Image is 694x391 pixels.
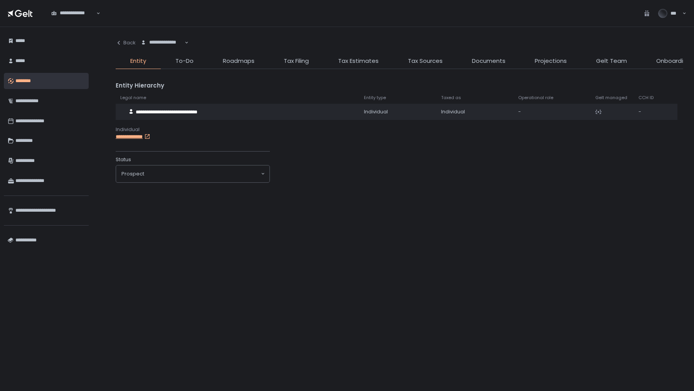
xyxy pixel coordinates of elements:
[223,57,254,66] span: Roadmaps
[130,57,146,66] span: Entity
[518,95,553,101] span: Operational role
[364,95,386,101] span: Entity type
[136,35,189,51] div: Search for option
[472,57,505,66] span: Documents
[518,108,586,115] div: -
[656,57,690,66] span: Onboarding
[116,126,683,133] div: Individual
[596,57,627,66] span: Gelt Team
[116,156,131,163] span: Status
[116,39,136,46] div: Back
[141,46,184,54] input: Search for option
[535,57,567,66] span: Projections
[175,57,194,66] span: To-Do
[595,95,627,101] span: Gelt managed
[116,165,270,182] div: Search for option
[408,57,443,66] span: Tax Sources
[121,170,144,177] span: prospect
[144,170,260,178] input: Search for option
[638,108,660,115] div: -
[441,108,509,115] div: Individual
[46,5,100,21] div: Search for option
[284,57,309,66] span: Tax Filing
[116,81,683,90] div: Entity Hierarchy
[364,108,432,115] div: Individual
[120,95,146,101] span: Legal name
[638,95,654,101] span: CCH ID
[51,17,96,24] input: Search for option
[441,95,461,101] span: Taxed as
[338,57,379,66] span: Tax Estimates
[116,35,136,51] button: Back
